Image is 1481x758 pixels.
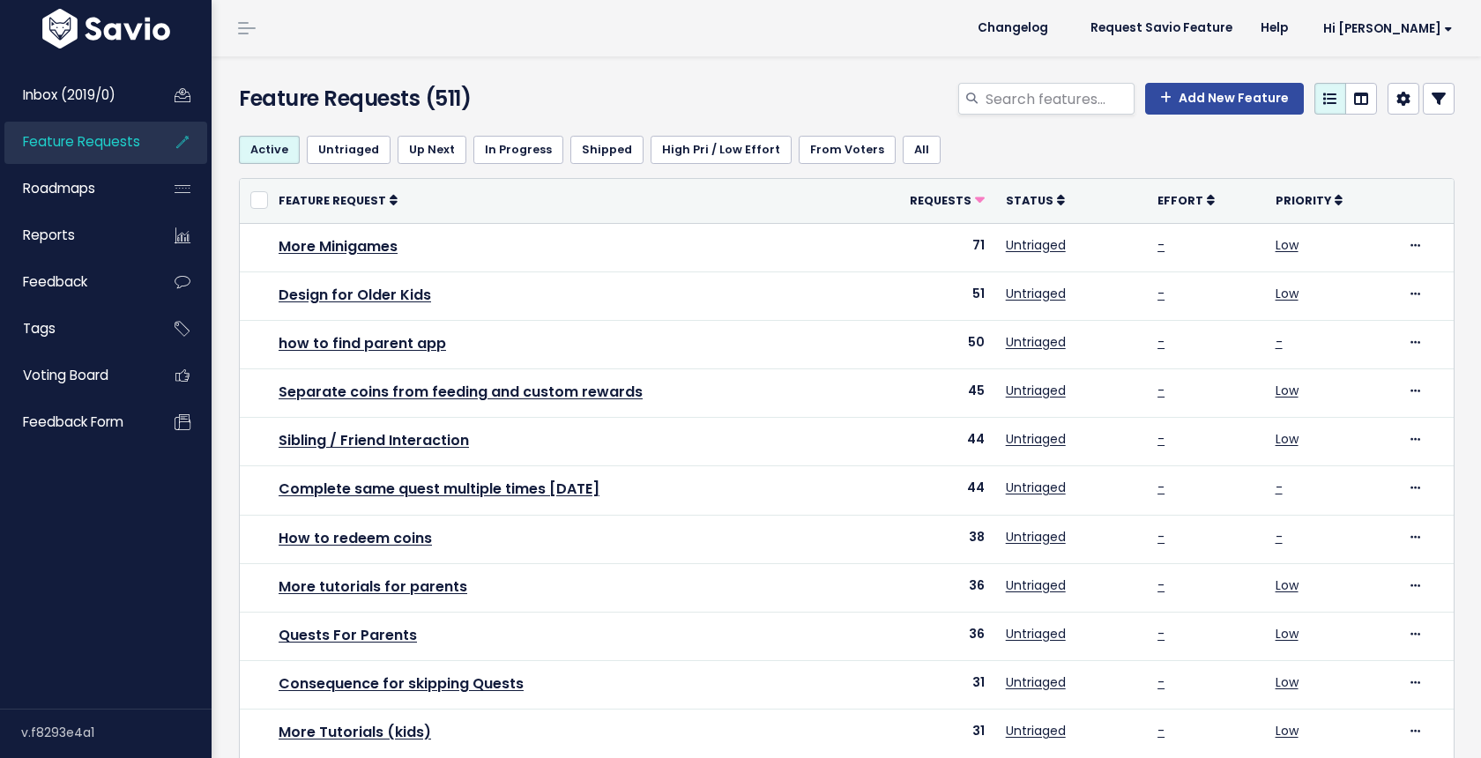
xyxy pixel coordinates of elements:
[570,136,644,164] a: Shipped
[1006,625,1066,643] a: Untriaged
[279,722,431,742] a: More Tutorials (kids)
[1157,528,1165,546] a: -
[910,193,971,208] span: Requests
[1006,479,1066,496] a: Untriaged
[851,515,994,563] td: 38
[1276,193,1331,208] span: Priority
[984,83,1135,115] input: Search features...
[398,136,466,164] a: Up Next
[1006,430,1066,448] a: Untriaged
[1145,83,1304,115] a: Add New Feature
[1157,673,1165,691] a: -
[473,136,563,164] a: In Progress
[1076,15,1247,41] a: Request Savio Feature
[1276,333,1283,351] a: -
[1323,22,1453,35] span: Hi [PERSON_NAME]
[1006,673,1066,691] a: Untriaged
[307,136,391,164] a: Untriaged
[23,226,75,244] span: Reports
[1157,193,1203,208] span: Effort
[279,333,446,353] a: how to find parent app
[23,179,95,197] span: Roadmaps
[1006,333,1066,351] a: Untriaged
[1006,193,1053,208] span: Status
[851,320,994,368] td: 50
[279,382,643,402] a: Separate coins from feeding and custom rewards
[23,132,140,151] span: Feature Requests
[279,285,431,305] a: Design for Older Kids
[239,136,1455,164] ul: Filter feature requests
[1157,625,1165,643] a: -
[279,193,386,208] span: Feature Request
[279,673,524,694] a: Consequence for skipping Quests
[279,528,432,548] a: How to redeem coins
[279,236,398,256] a: More Minigames
[38,9,175,48] img: logo-white.9d6f32f41409.svg
[851,466,994,515] td: 44
[23,272,87,291] span: Feedback
[1276,479,1283,496] a: -
[1006,722,1066,739] a: Untriaged
[1006,285,1066,302] a: Untriaged
[4,402,146,442] a: Feedback form
[279,191,398,209] a: Feature Request
[1006,576,1066,594] a: Untriaged
[651,136,792,164] a: High Pri / Low Effort
[1157,722,1165,739] a: -
[903,136,941,164] a: All
[851,563,994,612] td: 36
[851,710,994,758] td: 31
[851,418,994,466] td: 44
[1276,191,1343,209] a: Priority
[23,319,56,338] span: Tags
[1157,236,1165,254] a: -
[279,625,417,645] a: Quests For Parents
[1157,382,1165,399] a: -
[1247,15,1302,41] a: Help
[1006,191,1065,209] a: Status
[1276,625,1299,643] a: Low
[1157,576,1165,594] a: -
[4,262,146,302] a: Feedback
[23,412,123,431] span: Feedback form
[1157,191,1215,209] a: Effort
[1302,15,1467,42] a: Hi [PERSON_NAME]
[1276,673,1299,691] a: Low
[799,136,896,164] a: From Voters
[1006,528,1066,546] a: Untriaged
[1276,430,1299,448] a: Low
[1157,333,1165,351] a: -
[1157,430,1165,448] a: -
[21,710,212,755] div: v.f8293e4a1
[851,223,994,271] td: 71
[1006,236,1066,254] a: Untriaged
[279,576,467,597] a: More tutorials for parents
[279,430,469,450] a: Sibling / Friend Interaction
[910,191,985,209] a: Requests
[4,75,146,115] a: Inbox (2019/0)
[4,355,146,396] a: Voting Board
[4,215,146,256] a: Reports
[4,168,146,209] a: Roadmaps
[239,83,627,115] h4: Feature Requests (511)
[978,22,1048,34] span: Changelog
[4,122,146,162] a: Feature Requests
[1006,382,1066,399] a: Untriaged
[1157,479,1165,496] a: -
[1276,382,1299,399] a: Low
[1276,285,1299,302] a: Low
[851,271,994,320] td: 51
[851,661,994,710] td: 31
[23,366,108,384] span: Voting Board
[23,85,115,104] span: Inbox (2019/0)
[279,479,599,499] a: Complete same quest multiple times [DATE]
[4,308,146,349] a: Tags
[1276,576,1299,594] a: Low
[1276,236,1299,254] a: Low
[239,136,300,164] a: Active
[1276,528,1283,546] a: -
[851,613,994,661] td: 36
[851,369,994,418] td: 45
[1276,722,1299,739] a: Low
[1157,285,1165,302] a: -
